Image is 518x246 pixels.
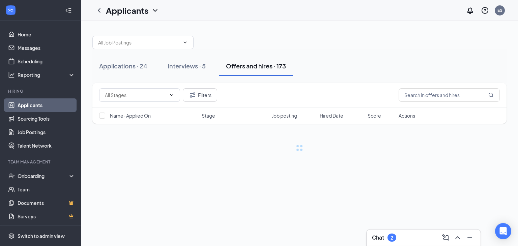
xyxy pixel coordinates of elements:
a: Sourcing Tools [18,112,75,125]
button: Filter Filters [183,88,217,102]
input: All Stages [105,91,166,99]
div: Switch to admin view [18,233,65,239]
svg: UserCheck [8,173,15,179]
svg: Filter [189,91,197,99]
a: Scheduling [18,55,75,68]
span: Stage [202,112,215,119]
svg: ComposeMessage [441,234,450,242]
a: SurveysCrown [18,210,75,223]
svg: ChevronDown [169,92,174,98]
svg: Settings [8,233,15,239]
div: Team Management [8,159,74,165]
svg: Minimize [466,234,474,242]
div: Onboarding [18,173,69,179]
a: Messages [18,41,75,55]
a: Home [18,28,75,41]
input: Search in offers and hires [399,88,500,102]
div: 2 [391,235,393,241]
div: Reporting [18,71,76,78]
input: All Job Postings [98,39,180,46]
svg: ChevronDown [151,6,159,14]
svg: WorkstreamLogo [7,7,14,13]
a: DocumentsCrown [18,196,75,210]
svg: QuestionInfo [481,6,489,14]
span: Name · Applied On [110,112,151,119]
div: Hiring [8,88,74,94]
div: Open Intercom Messenger [495,223,511,239]
a: Team [18,183,75,196]
button: ComposeMessage [440,232,451,243]
div: Interviews · 5 [168,62,206,70]
a: Job Postings [18,125,75,139]
span: Actions [399,112,415,119]
button: ChevronUp [452,232,463,243]
svg: Analysis [8,71,15,78]
span: Hired Date [320,112,343,119]
a: Talent Network [18,139,75,152]
svg: Collapse [65,7,72,14]
svg: Notifications [466,6,474,14]
svg: MagnifyingGlass [488,92,494,98]
span: Job posting [272,112,297,119]
a: Applicants [18,98,75,112]
div: Applications · 24 [99,62,147,70]
svg: ChevronLeft [95,6,103,14]
span: Score [368,112,381,119]
svg: ChevronUp [454,234,462,242]
h1: Applicants [106,5,148,16]
div: Offers and hires · 173 [226,62,286,70]
button: Minimize [464,232,475,243]
svg: ChevronDown [182,40,188,45]
div: ES [497,7,502,13]
h3: Chat [372,234,384,241]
